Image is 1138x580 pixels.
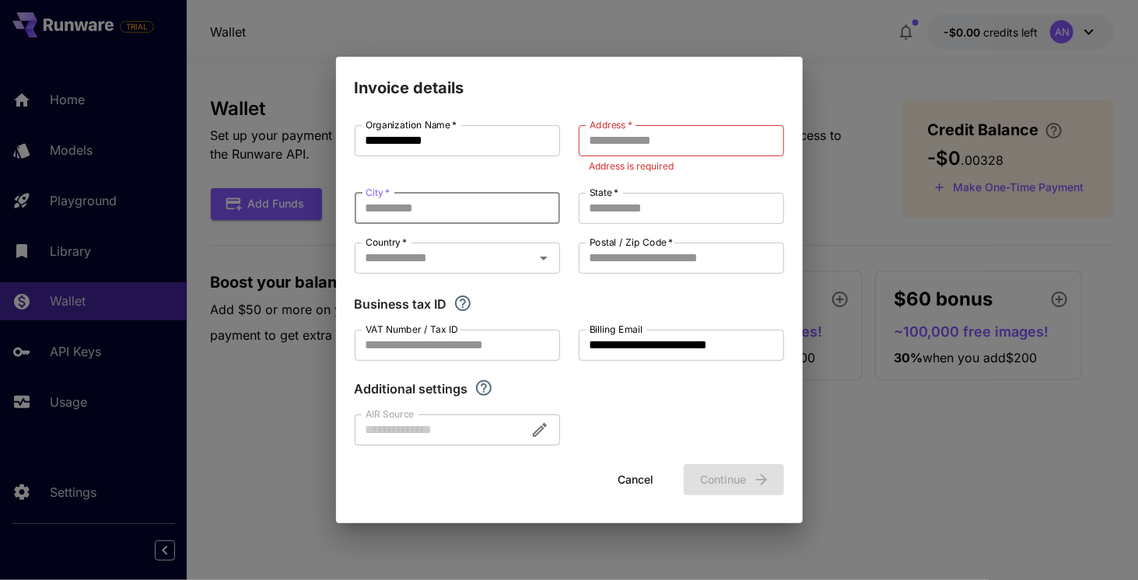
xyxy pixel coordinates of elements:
label: State [590,186,618,199]
svg: If you are a business tax registrant, please enter your business tax ID here. [453,294,472,313]
p: Address is required [590,159,773,174]
label: Country [366,236,407,249]
label: Address [590,118,632,131]
button: Open [533,247,555,269]
p: Business tax ID [355,295,447,313]
label: VAT Number / Tax ID [366,323,458,336]
label: City [366,186,390,199]
button: Cancel [601,464,671,496]
label: Postal / Zip Code [590,236,673,249]
label: Organization Name [366,118,457,131]
label: AIR Source [366,407,414,421]
p: Additional settings [355,379,468,398]
label: Billing Email [590,323,643,336]
h2: Invoice details [336,57,803,100]
svg: Explore additional customization settings [474,379,493,397]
